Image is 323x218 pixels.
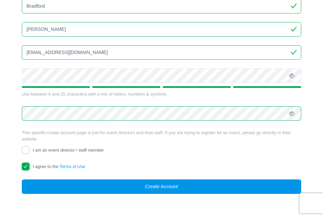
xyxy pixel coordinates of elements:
a: Terms of Use [59,164,85,169]
span: I agree to the [33,164,85,169]
button: Create Account [22,179,301,194]
input: I am an event director / staff member [22,146,30,154]
span: I am an event director / staff member [33,148,104,153]
input: Last Name [22,22,301,37]
input: Email [22,45,301,60]
div: Use between 6 and 25 characters with a mix of letters, numbers & symbols. [22,91,301,98]
p: This specific create account page is just for event directors and their staff. If you are trying ... [22,129,301,143]
input: I agree to theTerms of Use [22,163,30,170]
